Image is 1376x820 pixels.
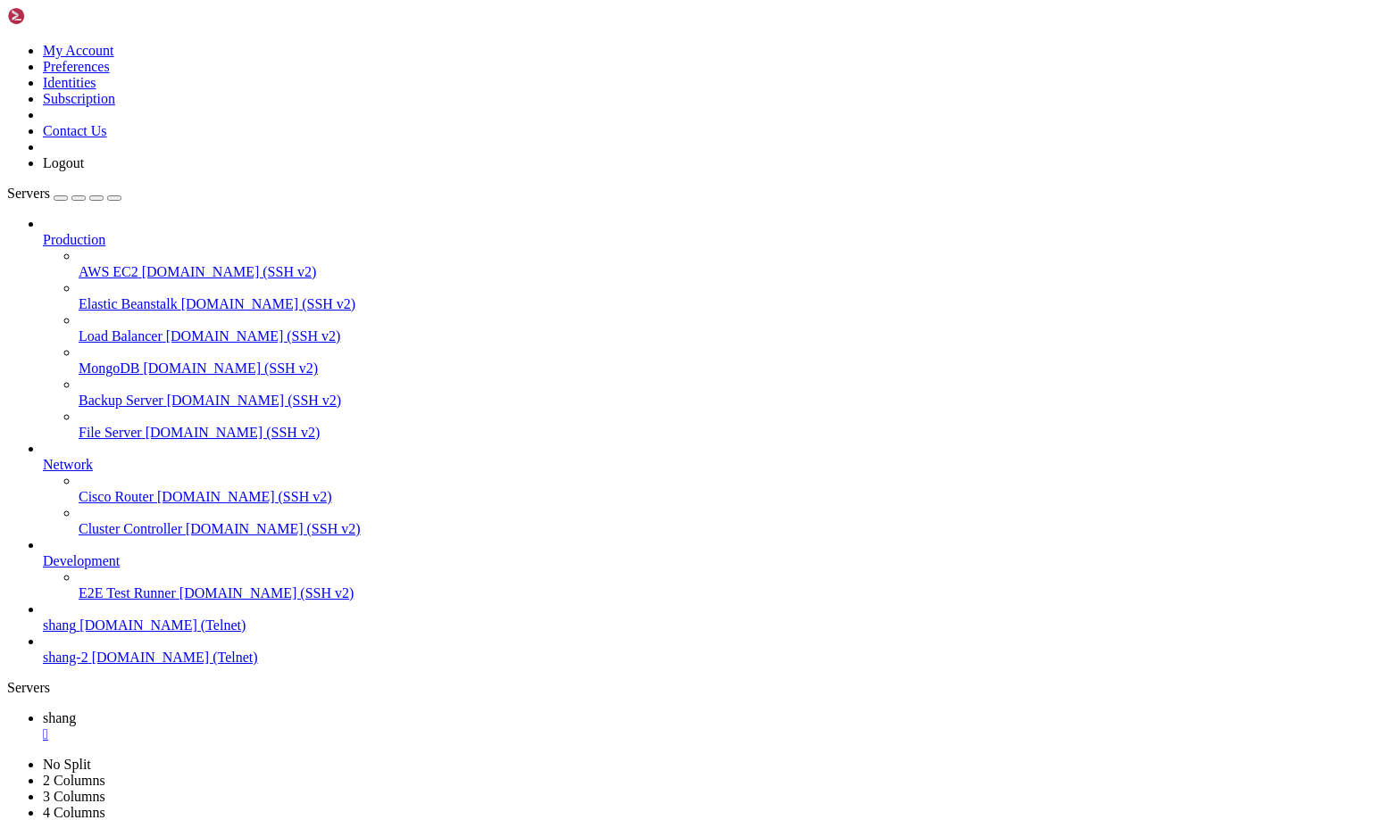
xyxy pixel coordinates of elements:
a: Elastic Beanstalk [DOMAIN_NAME] (SSH v2) [79,296,1369,312]
a: shang [43,710,1369,742]
div: Servers [7,680,1369,696]
x-row: [PERSON_NAME] Cute but scheming [DEMOGRAPHIC_DATA] 2m OOC [7,208,1144,221]
span: [DOMAIN_NAME] (SSH v2) [157,489,332,504]
a: Network [43,457,1369,473]
x-row: [PERSON_NAME] Petite witchy girl with a smirk. 4m OOC [7,409,1144,422]
x-row: [PERSON_NAME] Ghostly [DEMOGRAPHIC_DATA] goth gamer girl. Gooner. 4m LFP [7,342,1144,355]
span: [DOMAIN_NAME] (SSH v2) [181,296,356,311]
span: d [229,128,236,141]
x-row: [PERSON_NAME] Dark-haired dark-clothed brawler 1m OOC [7,302,1144,315]
li: Cisco Router [DOMAIN_NAME] (SSH v2) [79,473,1369,505]
x-row: [PERSON_NAME] Cute biker-style dressed heroine. 22m OOC [7,141,1144,154]
a: Servers [7,186,121,201]
x-row: Sirin 1m OOC [7,516,1144,529]
span: >> [100,34,114,47]
x-row: Siri'xa Ebony-fleshed Draenei girl plus package 6m OOC [7,221,1144,235]
span: ' [257,569,264,583]
a: Cluster Controller [DOMAIN_NAME] (SSH v2) [79,521,1369,537]
x-row: Delicatia A delicate little woman 32s OOC [7,435,1144,449]
li: shang-2 [DOMAIN_NAME] (Telnet) [43,634,1369,666]
x-row: Draigh Young man black hair. 25m OOC [7,395,1144,409]
span: si [143,128,157,141]
span: She-Hulk! [200,87,264,101]
x-row: [PERSON_NAME] Messenger 8m OOC [7,114,1144,128]
span: [DOMAIN_NAME] (Telnet) [79,617,246,633]
span: s [321,128,329,141]
a: shang [DOMAIN_NAME] (Telnet) [43,617,1369,634]
span: Sign Up [207,569,257,583]
span: ---- [507,583,536,596]
span: ed [279,128,293,141]
a: E2E Test Runner [DOMAIN_NAME] (SSH v2) [79,585,1369,601]
x-row: [PERSON_NAME] A quiet woman of 9m OOC [7,422,1144,435]
span: [DOMAIN_NAME] (Telnet) [92,650,258,665]
span: << [443,583,457,596]
span: app [257,128,279,141]
span: A [100,128,107,141]
span: f [114,128,121,141]
x-row: [PERSON_NAME] Blonde Femboy. 0s OOC [7,47,1144,61]
img: Shellngn [7,7,110,25]
a: Backup Server [DOMAIN_NAME] (SSH v2) [79,393,1369,409]
span: un- [121,128,143,141]
span: File Server [79,425,142,440]
span: Nerd [100,369,129,382]
x-row: [PERSON_NAME] Possibly the original Sexy Librarian 7m OOC [7,328,1144,342]
div:  [43,726,1369,742]
span: Sensational [121,87,200,101]
span: Development [43,553,120,568]
span: . [343,128,350,141]
x-row: Building Nexus <BN> OOC Bar And Grill <OBG> Descing Room <DR> [7,609,1144,623]
a: AWS EC2 [DOMAIN_NAME] (SSH v2) [79,264,1369,280]
x-row: Exits [7,583,1144,596]
span: << [36,34,50,47]
span: >> [493,583,507,596]
span: <@> [314,489,336,502]
li: shang [DOMAIN_NAME] (Telnet) [43,601,1369,634]
span: The [100,87,121,101]
span: Pillar of Edification: [14,556,171,569]
a: Development [43,553,1369,569]
x-row: Palidas Insightful wistful [DEMOGRAPHIC_DATA] charmer. 2m OOC [7,502,1144,516]
x-row: [PERSON_NAME] A nerd with Dungeon and Dragon tattoos. 31s OOC [7,61,1144,74]
x-row: [PERSON_NAME] Hollywood agent with shady intent 1m OOC [7,355,1144,369]
x-row: Blixem Oversized [PERSON_NAME] 19m OOC [7,101,1144,114]
a: 3 Columns [43,789,105,804]
a: Preferences [43,59,110,74]
span: FG [443,302,457,315]
x-row: [PERSON_NAME] 2m OOC [7,315,1144,328]
span: Want to be a helper? type ' [14,569,207,583]
span: in [329,128,343,141]
span: in [300,128,314,141]
span: ------------------------------------------------------------------------------ [7,636,564,650]
span: [DOMAIN_NAME] (SSH v2) [179,585,354,601]
span: >> [293,529,307,543]
a: No Split [43,757,91,772]
span: w [243,128,250,141]
span: [DOMAIN_NAME] (SSH v2) [146,425,321,440]
x-row: Players [7,34,1144,47]
span: ------------------------------- [7,529,229,543]
span: << [229,529,243,543]
span: shang-2 [43,650,88,665]
span: ---- [7,34,36,47]
a: Identities [43,75,96,90]
span: +beginner [236,543,300,556]
li: Cluster Controller [DOMAIN_NAME] (SSH v2) [79,505,1369,537]
x-row: [PERSON_NAME] has disconnected. [7,663,1144,676]
span: MongoDB [79,360,139,376]
a: Load Balancer [DOMAIN_NAME] (SSH v2) [79,328,1369,344]
span: ------------------------------------------------------------- [7,583,443,596]
x-row: +view here '+help view' [7,7,1144,21]
a: 4 Columns [43,805,105,820]
x-row: IC <IC> Portal Nexus <PN> Idle Room <IR> [7,596,1144,609]
span: [DOMAIN_NAME] (SSH v2) [186,521,361,536]
a: shang-2 [DOMAIN_NAME] (Telnet) [43,650,1369,666]
x-row: Rain arrives from the idle room, looking significantly less comatose. [7,650,1144,663]
span: [DOMAIN_NAME] (SSH v2) [166,328,341,344]
x-row: Free Code Room <FCR> Lost and Found <LF> Hall of Removal <R> [7,623,1144,636]
li: Production [43,216,1369,441]
a: Subscription [43,91,115,106]
span: a [221,128,229,141]
x-row: [PERSON_NAME] Petite encourageable brunette 1m OOC [7,261,1144,275]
